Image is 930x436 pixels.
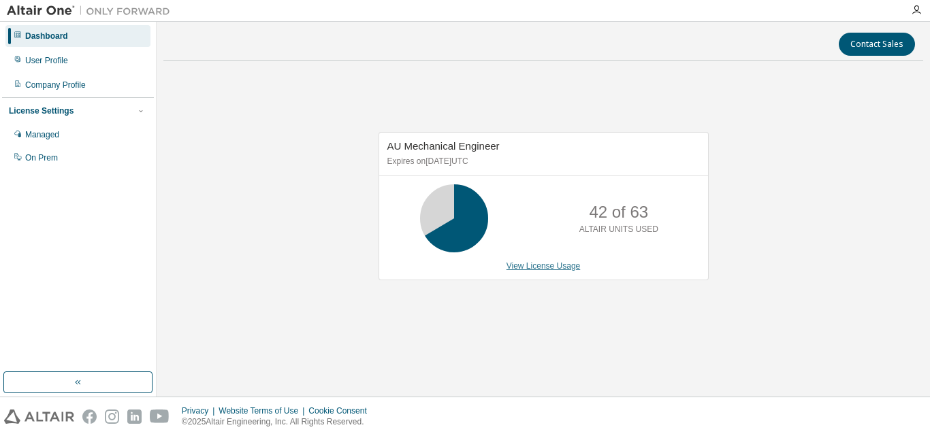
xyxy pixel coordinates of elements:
img: altair_logo.svg [4,409,74,424]
img: instagram.svg [105,409,119,424]
div: User Profile [25,55,68,66]
p: ALTAIR UNITS USED [579,224,658,235]
div: License Settings [9,105,74,116]
img: Altair One [7,4,177,18]
div: Company Profile [25,80,86,90]
span: AU Mechanical Engineer [387,140,500,152]
img: youtube.svg [150,409,170,424]
div: Website Terms of Use [219,405,308,416]
div: Privacy [182,405,219,416]
div: Cookie Consent [308,405,374,416]
img: linkedin.svg [127,409,142,424]
div: Managed [25,129,59,140]
a: View License Usage [507,261,581,271]
img: facebook.svg [82,409,97,424]
div: Dashboard [25,31,68,41]
p: © 2025 Altair Engineering, Inc. All Rights Reserved. [182,416,375,428]
div: On Prem [25,152,58,163]
p: 42 of 63 [589,201,648,224]
button: Contact Sales [839,33,915,56]
p: Expires on [DATE] UTC [387,156,696,167]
